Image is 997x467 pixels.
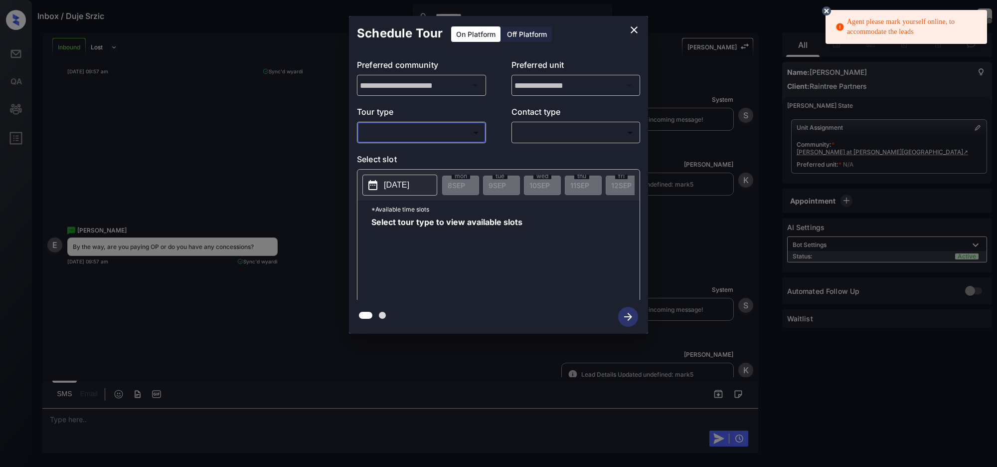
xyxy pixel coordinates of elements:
div: Off Platform [502,26,552,42]
p: [DATE] [384,179,409,191]
span: Select tour type to view available slots [371,218,522,298]
div: On Platform [451,26,500,42]
button: close [624,20,644,40]
h2: Schedule Tour [349,16,451,51]
p: Preferred unit [511,59,641,75]
p: Preferred community [357,59,486,75]
p: *Available time slots [371,201,640,218]
button: [DATE] [362,175,437,196]
div: Agent please mark yourself online, to accommodate the leads [835,13,979,41]
p: Select slot [357,153,640,169]
p: Contact type [511,106,641,122]
p: Tour type [357,106,486,122]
